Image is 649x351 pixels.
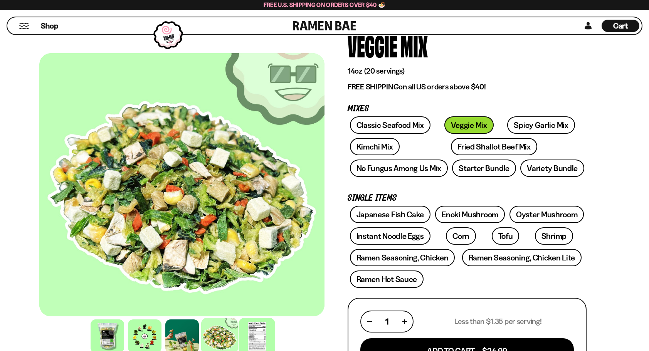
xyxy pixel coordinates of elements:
button: Mobile Menu Trigger [19,23,29,29]
p: Less than $1.35 per serving! [454,317,542,326]
a: Kimchi Mix [350,138,400,155]
a: Spicy Garlic Mix [507,116,575,134]
a: Tofu [492,227,520,245]
a: Japanese Fish Cake [350,206,431,223]
span: 1 [385,317,388,326]
a: Classic Seafood Mix [350,116,430,134]
a: Corn [446,227,476,245]
p: 14oz (20 servings) [348,66,587,76]
p: on all US orders above $40! [348,82,587,92]
p: Single Items [348,195,587,202]
a: Starter Bundle [452,160,516,177]
a: Enoki Mushroom [435,206,505,223]
a: Oyster Mushroom [509,206,584,223]
div: Mix [400,31,428,60]
a: Ramen Seasoning, Chicken [350,249,455,266]
a: Shop [41,20,58,32]
a: Instant Noodle Eggs [350,227,430,245]
a: Fried Shallot Beef Mix [451,138,537,155]
span: Shop [41,21,58,31]
a: Ramen Hot Sauce [350,270,424,288]
span: Cart [613,21,628,30]
p: Mixes [348,105,587,113]
div: Veggie [348,31,397,60]
div: Cart [602,17,639,34]
a: Shrimp [535,227,573,245]
a: Ramen Seasoning, Chicken Lite [462,249,582,266]
a: Variety Bundle [520,160,584,177]
a: No Fungus Among Us Mix [350,160,448,177]
span: Free U.S. Shipping on Orders over $40 🍜 [264,1,386,8]
strong: FREE SHIPPING [348,82,398,91]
